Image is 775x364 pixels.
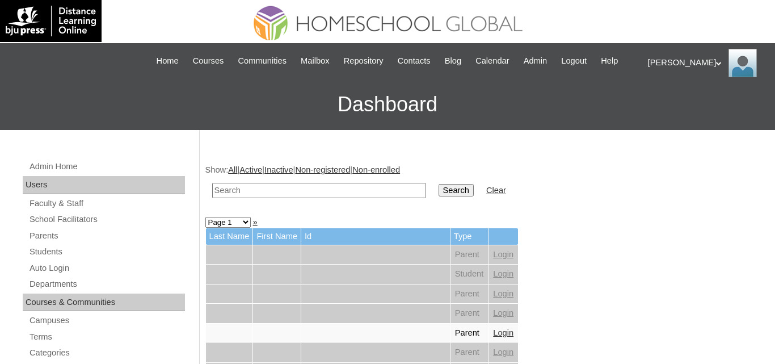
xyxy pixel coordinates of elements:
a: All [228,165,237,174]
span: Calendar [475,55,509,68]
a: Active [239,165,262,174]
span: Repository [344,55,384,68]
span: Logout [561,55,587,68]
td: Parent [450,324,488,343]
td: Last Name [206,228,253,245]
a: Admin [518,55,553,68]
a: Help [595,55,624,68]
a: Non-registered [295,165,350,174]
a: Inactive [264,165,293,174]
td: Parent [450,343,488,362]
input: Search [212,183,426,198]
input: Search [439,184,474,196]
span: Admin [524,55,547,68]
a: Non-enrolled [352,165,400,174]
a: Login [493,250,513,259]
td: Id [301,228,450,245]
span: Contacts [398,55,431,68]
td: Parent [450,284,488,304]
a: Categories [28,346,185,360]
a: Mailbox [295,55,335,68]
span: Mailbox [301,55,330,68]
td: First Name [253,228,301,245]
a: Faculty & Staff [28,196,185,211]
td: Parent [450,245,488,265]
span: Help [601,55,618,68]
div: Show: | | | | [205,164,764,204]
a: Contacts [392,55,436,68]
td: Student [450,265,488,284]
td: Parent [450,304,488,323]
a: Admin Home [28,160,185,174]
a: Login [493,348,513,357]
a: Login [493,269,513,278]
a: Students [28,245,185,259]
img: Ariane Ebuen [728,49,757,77]
a: Terms [28,330,185,344]
a: Communities [232,55,292,68]
a: Login [493,308,513,317]
a: Departments [28,277,185,291]
a: Courses [187,55,230,68]
a: Calendar [470,55,515,68]
div: Users [23,176,185,194]
a: Auto Login [28,261,185,275]
div: [PERSON_NAME] [648,49,764,77]
a: Parents [28,229,185,243]
img: logo-white.png [6,6,96,36]
a: » [253,217,258,227]
a: Login [493,328,513,337]
a: Login [493,289,513,298]
h3: Dashboard [6,79,769,130]
span: Courses [193,55,224,68]
a: Blog [439,55,467,68]
a: Repository [338,55,389,68]
a: Logout [555,55,592,68]
span: Communities [238,55,287,68]
a: Clear [486,186,506,195]
a: Home [151,55,184,68]
span: Blog [445,55,461,68]
a: Campuses [28,313,185,328]
a: School Facilitators [28,212,185,227]
div: Courses & Communities [23,294,185,312]
td: Type [450,228,488,245]
span: Home [157,55,179,68]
